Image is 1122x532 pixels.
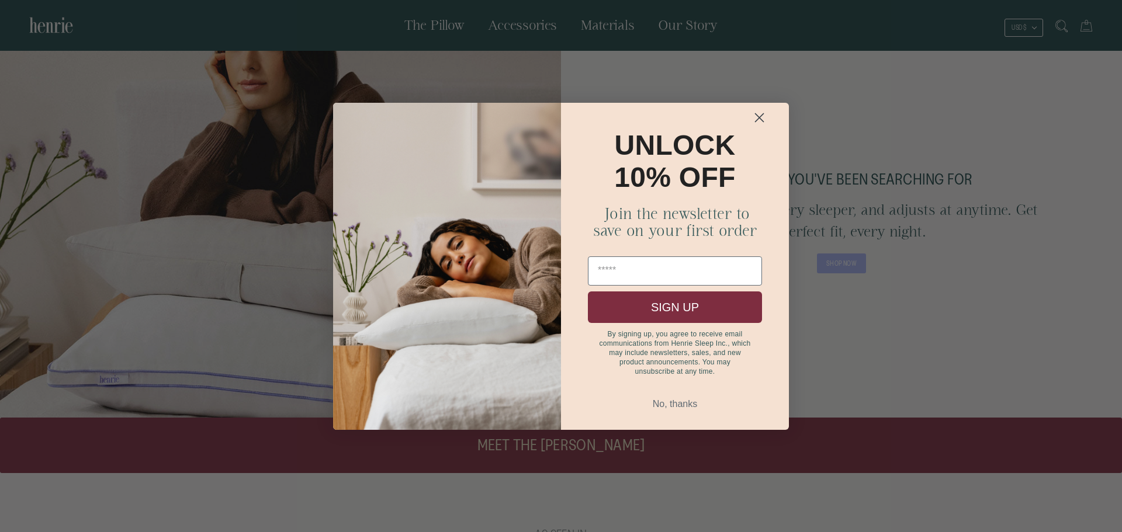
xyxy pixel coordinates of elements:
span: 10% OFF [614,162,735,193]
img: b44ff96f-0ff0-428c-888d-0a6584b2e5a7.png [333,103,561,430]
span: Join the newsletter to [600,205,750,222]
input: Email [588,256,762,286]
button: Close dialog [735,107,784,128]
button: SIGN UP [588,291,762,323]
span: By signing up, you agree to receive email communications from Henrie Sleep Inc., which may includ... [599,330,750,375]
span: UNLOCK [615,130,736,161]
button: No, thanks [588,393,762,415]
span: save on your first order [593,222,757,239]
